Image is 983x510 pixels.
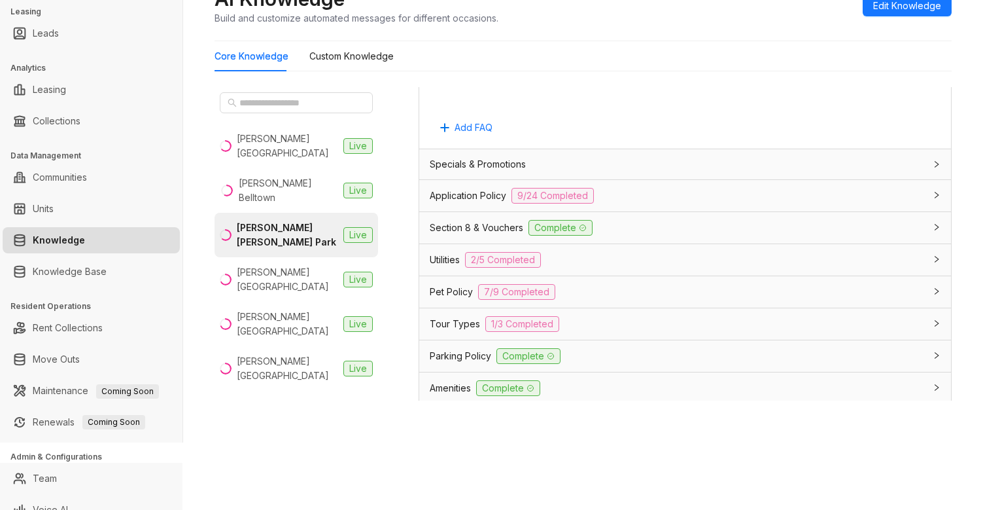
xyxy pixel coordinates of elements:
[3,259,180,285] li: Knowledge Base
[33,20,59,46] a: Leads
[430,253,460,267] span: Utilities
[933,223,940,231] span: collapsed
[476,380,540,396] span: Complete
[3,409,180,435] li: Renewals
[343,316,373,332] span: Live
[419,180,951,211] div: Application Policy9/24 Completed
[33,227,85,253] a: Knowledge
[419,212,951,244] div: Section 8 & VouchersComplete
[478,284,555,300] span: 7/9 Completed
[419,149,951,179] div: Specials & Promotions
[343,138,373,154] span: Live
[82,415,145,429] span: Coming Soon
[465,252,541,268] span: 2/5 Completed
[496,348,560,364] span: Complete
[511,188,594,204] span: 9/24 Completed
[419,308,951,340] div: Tour Types1/3 Completed
[215,11,498,25] div: Build and customize automated messages for different occasions.
[33,315,103,341] a: Rent Collections
[239,176,338,205] div: [PERSON_NAME] Belltown
[528,220,593,236] span: Complete
[3,346,180,373] li: Move Outs
[237,132,338,160] div: [PERSON_NAME] [GEOGRAPHIC_DATA]
[343,272,373,287] span: Live
[33,164,87,191] a: Communities
[343,183,373,198] span: Live
[3,315,180,341] li: Rent Collections
[33,196,54,222] a: Units
[430,285,473,299] span: Pet Policy
[237,265,338,294] div: [PERSON_NAME][GEOGRAPHIC_DATA]
[228,98,237,107] span: search
[33,77,66,103] a: Leasing
[33,465,57,492] a: Team
[3,164,180,191] li: Communities
[96,384,159,399] span: Coming Soon
[485,316,559,332] span: 1/3 Completed
[419,276,951,308] div: Pet Policy7/9 Completed
[10,62,182,74] h3: Analytics
[430,117,503,138] button: Add FAQ
[237,310,338,338] div: [PERSON_NAME][GEOGRAPHIC_DATA]
[430,349,491,363] span: Parking Policy
[419,373,951,404] div: AmenitiesComplete
[419,244,951,276] div: Utilities2/5 Completed
[3,77,180,103] li: Leasing
[933,384,940,392] span: collapsed
[343,227,373,243] span: Live
[933,191,940,199] span: collapsed
[3,20,180,46] li: Leads
[419,340,951,372] div: Parking PolicyComplete
[3,108,180,134] li: Collections
[430,189,506,203] span: Application Policy
[309,49,394,64] div: Custom Knowledge
[933,160,940,168] span: collapsed
[3,196,180,222] li: Units
[933,287,940,295] span: collapsed
[933,255,940,263] span: collapsed
[430,221,523,235] span: Section 8 & Vouchers
[215,49,288,64] div: Core Knowledge
[343,361,373,376] span: Live
[237,221,338,249] div: [PERSON_NAME] [PERSON_NAME] Park
[933,319,940,327] span: collapsed
[3,378,180,404] li: Maintenance
[10,150,182,162] h3: Data Management
[3,465,180,492] li: Team
[238,399,338,428] div: [PERSON_NAME] Edgemoor
[430,157,526,172] span: Specials & Promotions
[33,259,107,285] a: Knowledge Base
[10,451,182,463] h3: Admin & Configurations
[33,409,145,435] a: RenewalsComing Soon
[33,108,80,134] a: Collections
[430,381,471,395] span: Amenities
[10,6,182,18] h3: Leasing
[933,352,940,359] span: collapsed
[455,120,492,135] span: Add FAQ
[3,227,180,253] li: Knowledge
[10,301,182,312] h3: Resident Operations
[237,354,338,383] div: [PERSON_NAME][GEOGRAPHIC_DATA]
[430,317,480,331] span: Tour Types
[33,346,80,373] a: Move Outs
